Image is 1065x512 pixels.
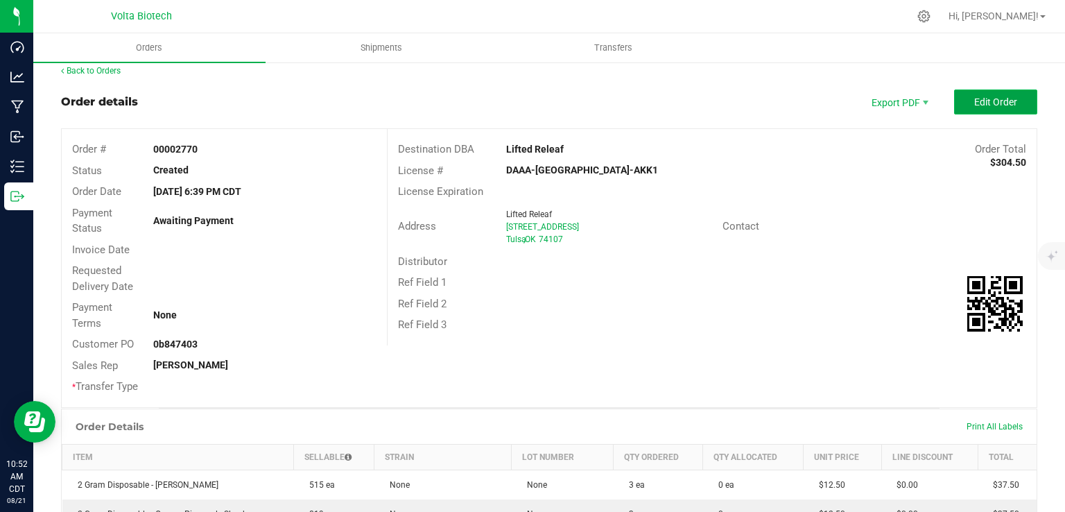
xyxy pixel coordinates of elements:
span: Order Total [975,143,1026,155]
span: Ref Field 3 [398,318,447,331]
span: Order Date [72,185,121,198]
th: Total [978,444,1037,470]
span: Customer PO [72,338,134,350]
span: 74107 [539,234,563,244]
span: , [523,234,525,244]
a: Orders [33,33,266,62]
inline-svg: Outbound [10,189,24,203]
span: Shipments [342,42,421,54]
span: Edit Order [974,96,1017,108]
span: Order # [72,143,106,155]
li: Export PDF [857,89,940,114]
strong: [PERSON_NAME] [153,359,228,370]
th: Line Discount [881,444,978,470]
strong: Lifted Releaf [506,144,564,155]
span: None [520,480,547,490]
div: Manage settings [915,10,933,23]
span: Payment Terms [72,301,112,330]
span: $37.50 [986,480,1019,490]
strong: 00002770 [153,144,198,155]
span: Lifted Releaf [506,210,552,219]
inline-svg: Inbound [10,130,24,144]
inline-svg: Inventory [10,160,24,173]
span: 0 ea [711,480,734,490]
img: Scan me! [967,276,1023,332]
a: Back to Orders [61,66,121,76]
th: Strain [374,444,512,470]
span: [STREET_ADDRESS] [506,222,579,232]
span: 2 Gram Disposable - [PERSON_NAME] [71,480,218,490]
a: Transfers [498,33,730,62]
span: $12.50 [812,480,845,490]
strong: DAAA-[GEOGRAPHIC_DATA]-AKK1 [506,164,658,176]
th: Item [62,444,294,470]
span: Requested Delivery Date [72,264,133,293]
strong: Awaiting Payment [153,215,234,226]
inline-svg: Dashboard [10,40,24,54]
span: Contact [722,220,759,232]
span: Transfer Type [72,380,138,393]
p: 10:52 AM CDT [6,458,27,495]
strong: 0b847403 [153,339,198,350]
strong: $304.50 [990,157,1026,168]
th: Unit Price [804,444,882,470]
span: Distributor [398,255,447,268]
span: Status [72,164,102,177]
span: Ref Field 1 [398,276,447,289]
span: OK [525,234,536,244]
th: Lot Number [512,444,614,470]
div: Order details [61,94,138,110]
h1: Order Details [76,421,144,432]
span: Sales Rep [72,359,118,372]
th: Qty Allocated [703,444,804,470]
span: Volta Biotech [111,10,172,22]
span: Payment Status [72,207,112,235]
span: None [383,480,410,490]
span: Address [398,220,436,232]
iframe: Resource center [14,401,55,443]
span: Transfers [575,42,651,54]
inline-svg: Analytics [10,70,24,84]
span: License # [398,164,443,177]
button: Edit Order [954,89,1037,114]
qrcode: 00002770 [967,276,1023,332]
th: Qty Ordered [614,444,703,470]
th: Sellable [294,444,374,470]
p: 08/21 [6,495,27,506]
span: 3 ea [622,480,645,490]
span: Hi, [PERSON_NAME]! [949,10,1039,22]
a: Shipments [266,33,498,62]
span: Print All Labels [967,422,1023,432]
span: Ref Field 2 [398,298,447,310]
span: Invoice Date [72,244,130,256]
span: 515 ea [302,480,335,490]
span: Orders [117,42,181,54]
strong: Created [153,164,189,176]
strong: None [153,309,177,321]
span: $0.00 [890,480,918,490]
span: License Expiration [398,185,483,198]
inline-svg: Manufacturing [10,100,24,114]
strong: [DATE] 6:39 PM CDT [153,186,241,197]
span: Tulsa [506,234,526,244]
span: Destination DBA [398,143,474,155]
